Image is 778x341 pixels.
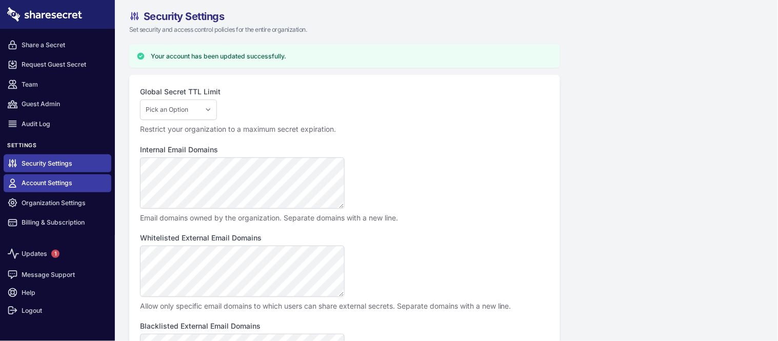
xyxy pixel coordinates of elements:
[140,320,549,332] label: Blacklisted External Email Domains
[151,52,286,61] h3: Your account has been updated successfully.
[4,194,111,212] a: Organization Settings
[727,290,766,329] iframe: Drift Widget Chat Controller
[4,95,111,113] a: Guest Admin
[4,174,111,192] a: Account Settings
[4,266,111,284] a: Message Support
[4,115,111,133] a: Audit Log
[4,242,111,266] a: Updates1
[4,56,111,74] a: Request Guest Secret
[140,86,549,97] label: Global Secret TTL Limit
[140,144,549,155] label: Internal Email Domains
[4,284,111,302] a: Help
[140,232,549,244] label: Whitelisted External Email Domains
[140,124,549,135] p: Restrict your organization to a maximum secret expiration.
[140,212,549,224] p: Email domains owned by the organization. Separate domains with a new line.
[140,300,549,312] p: Allow only specific email domains to which users can share external secrets. Separate domains wit...
[4,302,111,319] a: Logout
[129,25,617,34] p: Set security and access control policies for the entire organization.
[4,154,111,172] a: Security Settings
[4,75,111,93] a: Team
[4,36,111,54] a: Share a Secret
[4,142,111,153] h3: Settings
[4,214,111,232] a: Billing & Subscription
[51,250,59,258] span: 1
[144,11,225,22] span: Security Settings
